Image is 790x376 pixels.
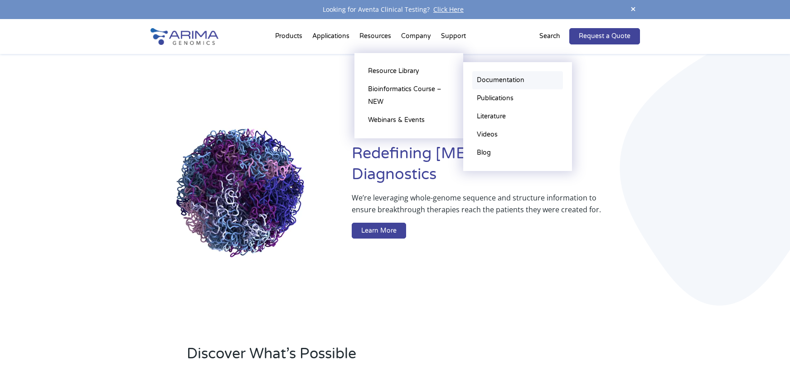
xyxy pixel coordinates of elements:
a: Request a Quote [569,28,640,44]
a: Resource Library [363,62,454,80]
p: We’re leveraging whole-genome sequence and structure information to ensure breakthrough therapies... [352,192,603,223]
h1: Redefining [MEDICAL_DATA] Diagnostics [352,143,640,192]
a: Bioinformatics Course – NEW [363,80,454,111]
iframe: Chat Widget [745,332,790,376]
a: Click Here [430,5,467,14]
a: Literature [472,107,563,126]
h2: Discover What’s Possible [187,344,511,371]
img: Arima-Genomics-logo [150,28,218,45]
a: Documentation [472,71,563,89]
p: Search [539,30,560,42]
a: Learn More [352,223,406,239]
div: Looking for Aventa Clinical Testing? [150,4,640,15]
a: Webinars & Events [363,111,454,129]
a: Videos [472,126,563,144]
a: Publications [472,89,563,107]
a: Blog [472,144,563,162]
